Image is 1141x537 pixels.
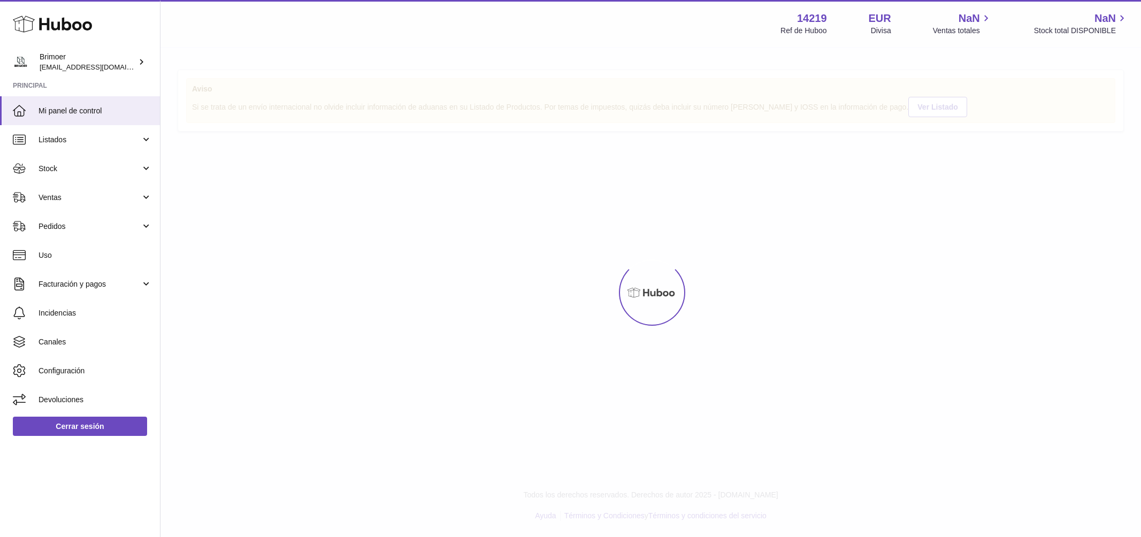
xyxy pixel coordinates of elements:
a: NaN Ventas totales [933,11,992,36]
div: Ref de Huboo [780,26,826,36]
span: Stock total DISPONIBLE [1034,26,1128,36]
img: oroses@renuevo.es [13,54,29,70]
span: Canales [39,337,152,347]
strong: 14219 [797,11,827,26]
strong: EUR [869,11,891,26]
span: Configuración [39,366,152,376]
div: Divisa [871,26,891,36]
span: Uso [39,250,152,260]
span: Stock [39,164,141,174]
span: Listados [39,135,141,145]
span: Pedidos [39,221,141,232]
span: Devoluciones [39,395,152,405]
div: Brimoer [40,52,136,72]
span: Ventas [39,193,141,203]
span: NaN [959,11,980,26]
span: NaN [1094,11,1116,26]
a: NaN Stock total DISPONIBLE [1034,11,1128,36]
a: Cerrar sesión [13,417,147,436]
span: Mi panel de control [39,106,152,116]
span: Ventas totales [933,26,992,36]
span: Facturación y pagos [39,279,141,289]
span: Incidencias [39,308,152,318]
span: [EMAIL_ADDRESS][DOMAIN_NAME] [40,63,157,71]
